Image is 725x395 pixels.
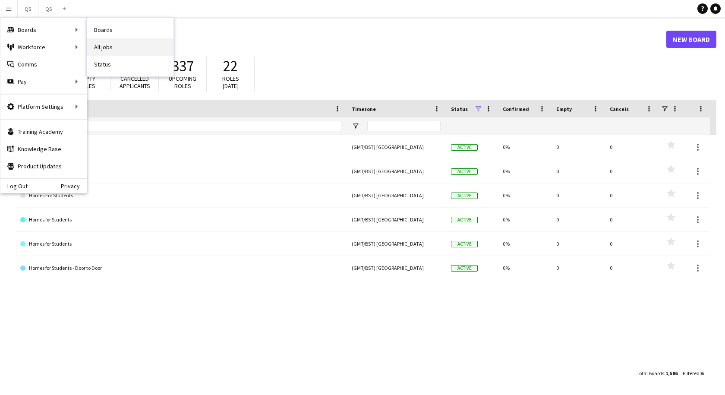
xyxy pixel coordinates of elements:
[605,256,658,280] div: 0
[451,144,478,151] span: Active
[451,265,478,272] span: Active
[551,183,605,207] div: 0
[498,208,551,231] div: 0%
[451,106,468,112] span: Status
[0,38,87,56] div: Workforce
[0,158,87,175] a: Product Updates
[637,370,664,376] span: Total Boards
[20,208,341,232] a: Homes for Students
[666,31,716,48] a: New Board
[503,106,529,112] span: Confirmed
[347,159,446,183] div: (GMT/BST) [GEOGRAPHIC_DATA]
[222,75,239,90] span: Roles [DATE]
[551,208,605,231] div: 0
[665,370,678,376] span: 1,586
[498,159,551,183] div: 0%
[347,208,446,231] div: (GMT/BST) [GEOGRAPHIC_DATA]
[120,75,150,90] span: Cancelled applicants
[18,0,38,17] button: QS
[0,98,87,115] div: Platform Settings
[0,56,87,73] a: Comms
[20,183,341,208] a: Homes For Students
[498,232,551,256] div: 0%
[347,232,446,256] div: (GMT/BST) [GEOGRAPHIC_DATA]
[605,135,658,159] div: 0
[701,370,703,376] span: 6
[605,208,658,231] div: 0
[87,21,173,38] a: Boards
[498,135,551,159] div: 0%
[551,159,605,183] div: 0
[20,232,341,256] a: Homes for Students
[347,135,446,159] div: (GMT/BST) [GEOGRAPHIC_DATA]
[0,21,87,38] div: Boards
[352,122,359,130] button: Open Filter Menu
[20,135,341,159] a: Homes For Students
[347,183,446,207] div: (GMT/BST) [GEOGRAPHIC_DATA]
[0,123,87,140] a: Training Academy
[451,241,478,247] span: Active
[347,256,446,280] div: (GMT/BST) [GEOGRAPHIC_DATA]
[0,73,87,90] div: Pay
[367,121,441,131] input: Timezone Filter Input
[36,121,341,131] input: Board name Filter Input
[605,159,658,183] div: 0
[610,106,629,112] span: Cancels
[556,106,572,112] span: Empty
[20,159,341,183] a: Homes For Students
[38,0,59,17] button: QS
[637,365,678,382] div: :
[169,75,196,90] span: Upcoming roles
[605,183,658,207] div: 0
[551,135,605,159] div: 0
[15,33,666,46] h1: Boards
[451,168,478,175] span: Active
[0,183,28,190] a: Log Out
[451,193,478,199] span: Active
[498,183,551,207] div: 0%
[0,140,87,158] a: Knowledge Base
[551,256,605,280] div: 0
[683,370,700,376] span: Filtered
[605,232,658,256] div: 0
[223,57,238,76] span: 22
[20,256,341,280] a: Homes for Students - Door to Door
[451,217,478,223] span: Active
[87,38,173,56] a: All jobs
[87,56,173,73] a: Status
[498,256,551,280] div: 0%
[683,365,703,382] div: :
[352,106,376,112] span: Timezone
[172,57,194,76] span: 337
[61,183,87,190] a: Privacy
[551,232,605,256] div: 0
